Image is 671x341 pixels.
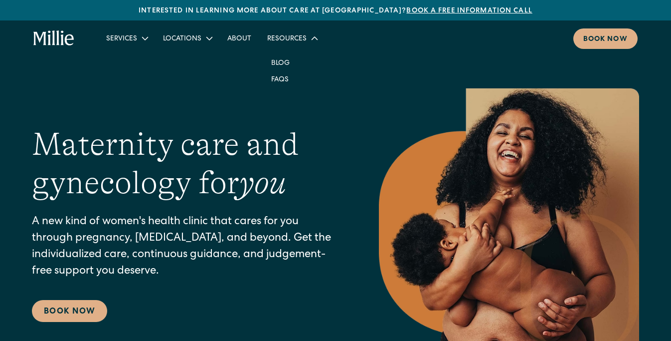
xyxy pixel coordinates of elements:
[33,30,74,46] a: home
[259,46,325,95] nav: Resources
[267,34,307,44] div: Resources
[583,34,628,45] div: Book now
[163,34,201,44] div: Locations
[32,214,339,280] p: A new kind of women's health clinic that cares for you through pregnancy, [MEDICAL_DATA], and bey...
[263,71,297,87] a: FAQs
[239,165,286,201] em: you
[219,30,259,46] a: About
[259,30,325,46] div: Resources
[263,54,298,71] a: Blog
[98,30,155,46] div: Services
[106,34,137,44] div: Services
[573,28,638,49] a: Book now
[155,30,219,46] div: Locations
[406,7,532,14] a: Book a free information call
[32,300,107,322] a: Book Now
[32,125,339,202] h1: Maternity care and gynecology for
